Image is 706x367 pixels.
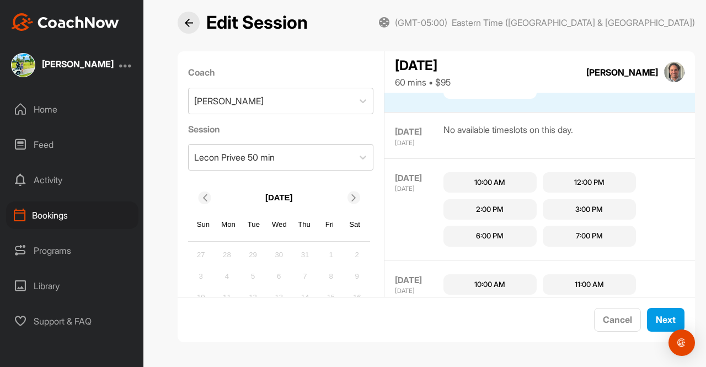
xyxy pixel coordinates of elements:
label: Coach [188,66,374,79]
div: Not available Wednesday, July 30th, 2025 [271,247,287,263]
div: Wed [272,217,286,232]
img: Back [185,19,193,27]
div: Tue [247,217,261,232]
div: Not available Friday, August 8th, 2025 [323,268,339,284]
div: No available timeslots on this day. [443,123,573,148]
div: Not available Tuesday, August 12th, 2025 [245,289,261,306]
div: Not available Thursday, July 31st, 2025 [297,247,313,263]
div: [DATE] [395,286,441,296]
div: Not available Sunday, August 3rd, 2025 [192,268,209,284]
button: Cancel [594,308,641,332]
div: Home [6,95,138,123]
div: Not available Tuesday, July 29th, 2025 [245,247,261,263]
div: 10:00 AM [474,279,505,290]
div: 7:00 PM [576,231,603,242]
div: [DATE] [395,139,441,148]
div: Bookings [6,201,138,229]
div: Programs [6,237,138,264]
div: Not available Wednesday, August 13th, 2025 [271,289,287,306]
div: Not available Tuesday, August 5th, 2025 [245,268,261,284]
div: Not available Sunday, July 27th, 2025 [192,247,209,263]
div: Sat [347,217,362,232]
div: 2:00 PM [476,204,504,215]
div: Not available Sunday, August 10th, 2025 [192,289,209,306]
p: [DATE] [265,192,293,204]
label: Session [188,123,374,136]
div: 11:00 AM [575,279,604,290]
div: Feed [6,131,138,158]
div: Not available Saturday, August 2nd, 2025 [349,247,365,263]
div: [DATE] [395,56,451,76]
div: 12:00 PM [574,177,605,188]
div: Not available Monday, July 28th, 2025 [218,247,235,263]
div: Thu [297,217,312,232]
div: Not available Saturday, August 9th, 2025 [349,268,365,284]
div: Open Intercom Messenger [668,329,695,356]
div: Mon [221,217,236,232]
div: Not available Friday, August 15th, 2025 [323,289,339,306]
div: Sun [196,217,211,232]
div: [DATE] [395,126,441,139]
span: (GMT-05:00) [395,17,447,29]
span: Eastern Time ([GEOGRAPHIC_DATA] & [GEOGRAPHIC_DATA]) [452,17,695,29]
div: 60 mins • $95 [395,76,451,89]
div: Fri [323,217,337,232]
div: [PERSON_NAME] [194,94,264,108]
div: [PERSON_NAME] [586,66,658,79]
div: Not available Monday, August 11th, 2025 [218,289,235,306]
div: [DATE] [395,172,441,185]
div: Library [6,272,138,300]
button: Next [647,308,684,332]
div: [DATE] [395,274,441,287]
div: Not available Saturday, August 16th, 2025 [349,289,365,306]
div: Not available Thursday, August 14th, 2025 [297,289,313,306]
div: [DATE] [395,184,441,194]
div: [PERSON_NAME] [42,60,114,68]
img: square_786ed0ea241eec55907d089a4447d136.jpg [664,62,685,83]
div: Not available Monday, August 4th, 2025 [218,268,235,284]
div: 10:00 AM [474,177,505,188]
div: 3:00 PM [575,204,603,215]
div: Lecon Privee 50 min [194,151,275,164]
div: Support & FAQ [6,307,138,335]
div: 6:00 PM [476,231,504,242]
div: Not available Friday, August 1st, 2025 [323,247,339,263]
div: Activity [6,166,138,194]
img: CoachNow [11,13,119,31]
div: Not available Wednesday, August 6th, 2025 [271,268,287,284]
div: Not available Thursday, August 7th, 2025 [297,268,313,284]
img: square_033847468457a6562281ed107add1db7.jpg [11,53,35,77]
h2: Edit Session [206,12,308,34]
